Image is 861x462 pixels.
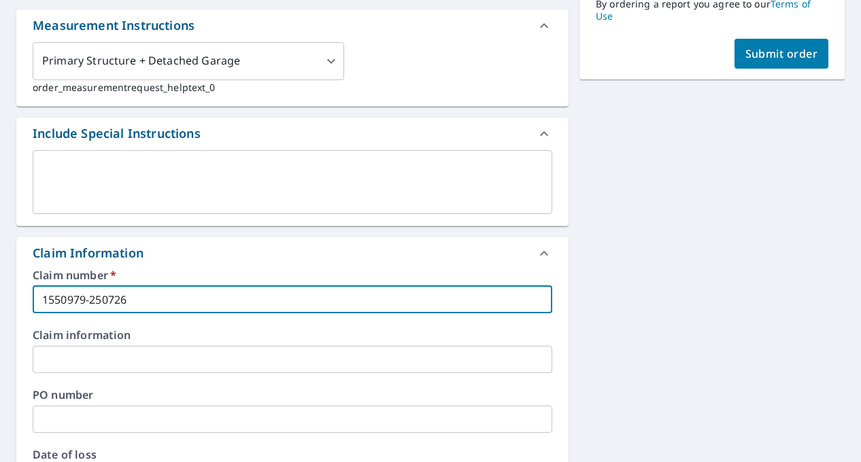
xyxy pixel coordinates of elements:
div: Include Special Instructions [33,124,201,143]
label: PO number [33,389,552,400]
div: Claim Information [16,237,569,270]
p: order_measurementrequest_helptext_0 [33,80,552,94]
button: Submit order [735,39,829,69]
div: Claim Information [33,244,143,262]
span: Submit order [745,46,818,61]
div: Include Special Instructions [16,118,569,150]
div: Measurement Instructions [33,16,195,35]
label: Claim number [33,270,552,281]
div: Measurement Instructions [16,10,569,42]
label: Claim information [33,330,552,340]
div: Primary Structure + Detached Garage [33,42,344,80]
label: Date of loss [33,449,284,460]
